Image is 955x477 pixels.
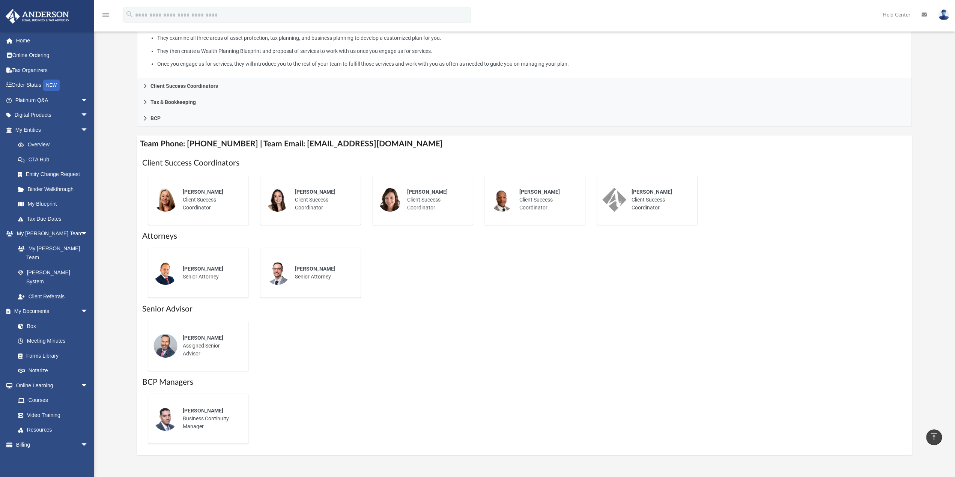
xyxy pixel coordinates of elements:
img: thumbnail [153,407,177,431]
div: Senior Attorney [290,260,355,286]
i: menu [101,11,110,20]
a: Courses [11,393,96,408]
span: [PERSON_NAME] [407,189,448,195]
span: [PERSON_NAME] [632,189,672,195]
a: CTA Hub [11,152,99,167]
span: [PERSON_NAME] [295,189,335,195]
a: vertical_align_top [926,429,942,445]
a: Online Learningarrow_drop_down [5,378,96,393]
span: [PERSON_NAME] [183,189,223,195]
span: arrow_drop_down [81,122,96,138]
a: menu [101,14,110,20]
div: Client Success Coordinator [290,183,355,217]
a: Client Referrals [11,289,96,304]
a: Platinum Q&Aarrow_drop_down [5,93,99,108]
div: Client Success Coordinator [626,183,692,217]
img: thumbnail [266,188,290,212]
a: Home [5,33,99,48]
a: My [PERSON_NAME] Teamarrow_drop_down [5,226,96,241]
span: arrow_drop_down [81,304,96,319]
span: [PERSON_NAME] [295,266,335,272]
img: thumbnail [266,261,290,285]
a: Video Training [11,408,92,423]
span: [PERSON_NAME] [183,335,223,341]
div: Business Continuity Manager [177,402,243,436]
a: Meeting Minutes [11,334,96,349]
a: Binder Walkthrough [11,182,99,197]
a: Tax Organizers [5,63,99,78]
span: arrow_drop_down [81,437,96,453]
div: Advisors [137,2,912,78]
img: thumbnail [378,188,402,212]
span: arrow_drop_down [81,108,96,123]
h1: Senior Advisor [142,304,907,314]
a: BCP [137,110,912,126]
li: They then create a Wealth Planning Blueprint and proposal of services to work with us once you en... [157,47,906,56]
i: search [125,10,134,18]
span: [PERSON_NAME] [519,189,560,195]
a: My Blueprint [11,197,96,212]
a: Billingarrow_drop_down [5,437,99,452]
div: Assigned Senior Advisor [177,329,243,363]
a: [PERSON_NAME] System [11,265,96,289]
h4: Team Phone: [PHONE_NUMBER] | Team Email: [EMAIL_ADDRESS][DOMAIN_NAME] [137,135,912,152]
img: thumbnail [602,188,626,212]
p: What My Advisors Do: [143,8,907,69]
a: Tax & Bookkeeping [137,94,912,110]
h1: Attorneys [142,231,907,242]
a: Forms Library [11,348,92,363]
img: thumbnail [153,261,177,285]
span: Tax & Bookkeeping [150,99,196,105]
img: thumbnail [490,188,514,212]
span: Client Success Coordinators [150,83,218,89]
a: Online Ordering [5,48,99,63]
a: Box [11,319,92,334]
span: [PERSON_NAME] [183,408,223,414]
a: Tax Due Dates [11,211,99,226]
img: Anderson Advisors Platinum Portal [3,9,71,24]
a: Overview [11,137,99,152]
img: User Pic [938,9,949,20]
span: arrow_drop_down [81,226,96,242]
a: My Documentsarrow_drop_down [5,304,96,319]
a: Notarize [11,363,96,378]
li: They examine all three areas of asset protection, tax planning, and business planning to develop ... [157,33,906,43]
a: Digital Productsarrow_drop_down [5,108,99,123]
img: thumbnail [153,188,177,212]
img: thumbnail [153,334,177,358]
h1: Client Success Coordinators [142,158,907,169]
a: My Entitiesarrow_drop_down [5,122,99,137]
a: Order StatusNEW [5,78,99,93]
a: Resources [11,423,96,438]
span: [PERSON_NAME] [183,266,223,272]
div: Client Success Coordinator [514,183,580,217]
span: arrow_drop_down [81,93,96,108]
span: arrow_drop_down [81,378,96,393]
li: Once you engage us for services, they will introduce you to the rest of your team to fulfill thos... [157,59,906,69]
a: Entity Change Request [11,167,99,182]
a: Client Success Coordinators [137,78,912,94]
div: NEW [43,80,60,91]
i: vertical_align_top [929,432,938,441]
span: BCP [150,116,161,121]
a: My [PERSON_NAME] Team [11,241,92,265]
div: Senior Attorney [177,260,243,286]
div: Client Success Coordinator [177,183,243,217]
h1: BCP Managers [142,377,907,388]
div: Client Success Coordinator [402,183,468,217]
